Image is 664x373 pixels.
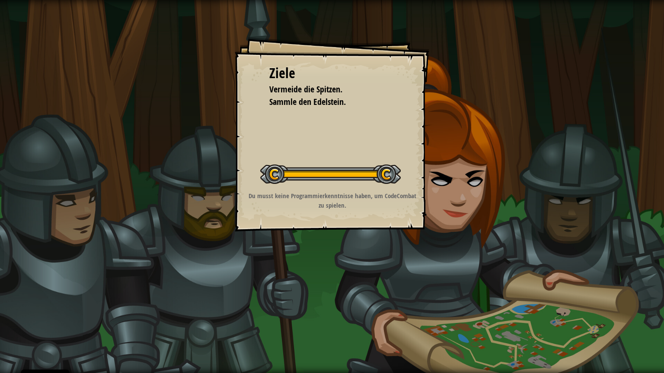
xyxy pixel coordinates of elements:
[259,83,393,96] li: Vermeide die Spitzen.
[259,96,393,108] li: Sammle den Edelstein.
[246,191,419,210] p: Du musst keine Programmierkenntnisse haben, um CodeCombat zu spielen.
[269,83,342,95] span: Vermeide die Spitzen.
[269,63,395,83] div: Ziele
[269,96,346,107] span: Sammle den Edelstein.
